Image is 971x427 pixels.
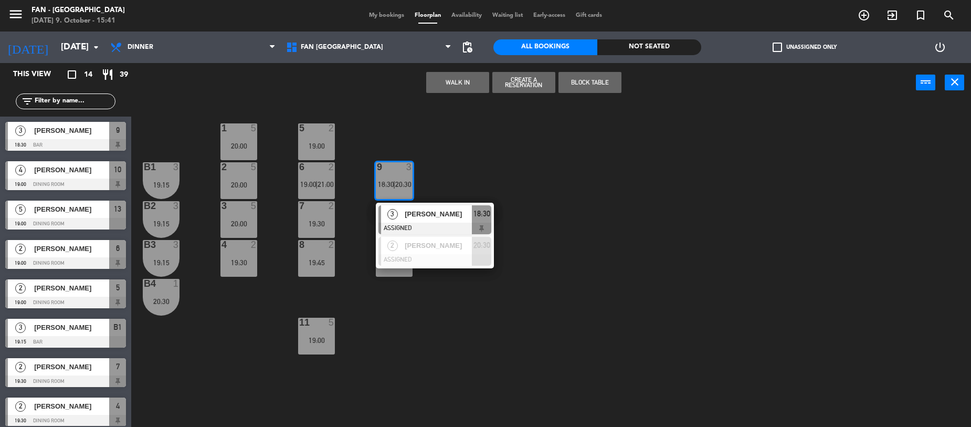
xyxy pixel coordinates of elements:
div: 5 [251,201,257,211]
div: 5 [251,123,257,133]
div: 2 [329,123,335,133]
span: 3 [15,322,26,333]
span: [PERSON_NAME] [34,125,109,136]
button: WALK IN [426,72,489,93]
div: 20:00 [220,220,257,227]
span: 19:00 [300,180,316,189]
div: 2 [329,240,335,249]
span: | [393,180,395,189]
div: 8 [299,240,300,249]
span: 9 [116,124,120,137]
div: 20:00 [220,181,257,189]
i: exit_to_app [886,9,899,22]
span: [PERSON_NAME] [34,243,109,254]
span: 39 [120,69,128,81]
span: 2 [15,401,26,412]
span: B1 [113,321,122,334]
i: power_input [920,76,932,88]
div: This view [5,68,76,81]
span: 2 [15,283,26,294]
div: 9 [377,162,377,172]
span: Gift cards [571,13,607,18]
span: 7 [116,360,120,373]
label: Unassigned only [773,43,837,52]
span: My bookings [364,13,409,18]
span: 3 [15,126,26,136]
span: Early-access [528,13,571,18]
span: Dinner [128,44,153,51]
div: 19:00 [298,142,335,150]
span: [PERSON_NAME] [405,209,472,220]
span: Waiting list [487,13,528,18]
span: 3 [387,209,398,220]
div: 19:15 [143,259,180,266]
span: 2 [387,241,398,251]
div: 6 [299,162,300,172]
span: check_box_outline_blank [773,43,782,52]
i: search [943,9,955,22]
span: 10 [114,163,121,176]
div: Fan - [GEOGRAPHIC_DATA] [31,5,125,16]
span: | [315,180,318,189]
i: add_circle_outline [858,9,870,22]
i: restaurant [101,68,114,81]
i: turned_in_not [914,9,927,22]
button: Block Table [558,72,621,93]
div: 7 [299,201,300,211]
div: 3 [406,162,413,172]
div: 19:15 [143,181,180,189]
div: 1 [173,279,180,288]
span: pending_actions [461,41,473,54]
div: 2 [329,162,335,172]
div: 3 [173,240,180,249]
div: 19:45 [298,259,335,266]
i: crop_square [66,68,78,81]
span: 6 [116,242,120,255]
span: 4 [116,400,120,412]
span: 18:30 [473,207,490,220]
i: arrow_drop_down [90,41,102,54]
div: 3 [173,201,180,211]
div: 19:30 [220,259,257,266]
span: [PERSON_NAME] [34,322,109,333]
i: power_settings_new [934,41,946,54]
div: [DATE] 9. October - 15:41 [31,16,125,26]
div: 20:30 [143,298,180,305]
button: power_input [916,75,935,90]
div: 5 [251,162,257,172]
span: Availability [446,13,487,18]
span: 20:30 [473,239,490,252]
div: 20:00 [220,142,257,150]
i: menu [8,6,24,22]
input: Filter by name... [34,96,115,107]
div: 5 [329,318,335,327]
span: 20:30 [395,180,411,189]
button: Create a Reservation [492,72,555,93]
span: 13 [114,203,121,215]
span: 2 [15,244,26,254]
i: close [948,76,961,88]
div: 11 [299,318,300,327]
div: All Bookings [493,39,597,55]
span: 18:30 [378,180,394,189]
button: menu [8,6,24,26]
div: 2 [251,240,257,249]
div: 19:15 [143,220,180,227]
span: 21:00 [318,180,334,189]
span: [PERSON_NAME] [34,283,109,294]
span: [PERSON_NAME] [405,240,472,251]
span: [PERSON_NAME] [34,204,109,215]
button: close [945,75,964,90]
span: [PERSON_NAME] [34,361,109,372]
span: 2 [15,362,26,372]
span: [PERSON_NAME] [34,401,109,412]
span: 14 [84,69,92,81]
